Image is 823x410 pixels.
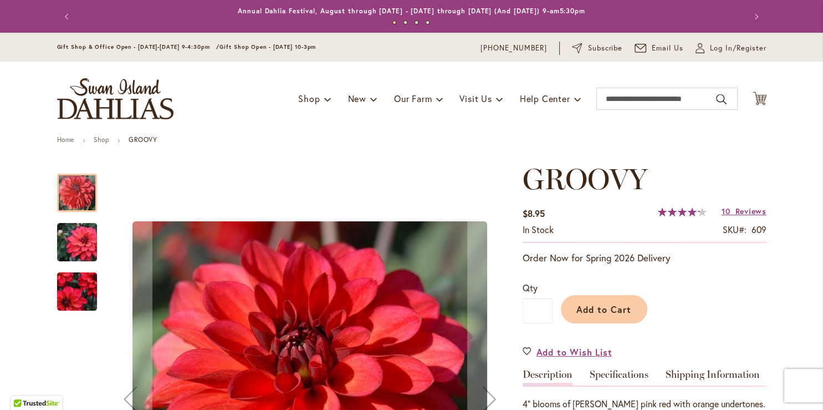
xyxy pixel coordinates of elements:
span: In stock [523,224,554,235]
a: Specifications [590,369,648,386]
div: 609 [752,224,766,236]
div: GROOVY [57,212,108,261]
div: GROOVY [57,261,97,311]
span: Shop [298,93,320,104]
a: Add to Wish List [523,346,612,358]
a: Home [57,135,74,144]
a: Shipping Information [666,369,760,386]
span: $8.95 [523,207,545,219]
a: [PHONE_NUMBER] [480,43,548,54]
a: 10 Reviews [722,206,766,216]
img: GROOVY [37,257,117,326]
span: Email Us [652,43,683,54]
button: Previous [57,6,79,28]
a: Shop [94,135,109,144]
span: Gift Shop Open - [DATE] 10-3pm [219,43,316,50]
span: Help Center [520,93,570,104]
p: Order Now for Spring 2026 Delivery [523,251,766,265]
span: GROOVY [523,161,647,196]
button: 2 of 4 [403,21,407,24]
span: Gift Shop & Office Open - [DATE]-[DATE] 9-4:30pm / [57,43,220,50]
iframe: Launch Accessibility Center [8,371,39,402]
img: GROOVY [37,216,117,269]
span: Our Farm [394,93,432,104]
span: Log In/Register [710,43,766,54]
a: Annual Dahlia Festival, August through [DATE] - [DATE] through [DATE] (And [DATE]) 9-am5:30pm [238,7,585,15]
button: 1 of 4 [392,21,396,24]
div: 85% [658,207,707,216]
div: GROOVY [57,163,108,212]
a: Description [523,369,572,386]
span: Qty [523,282,538,293]
span: 10 [722,206,730,216]
span: New [347,93,366,104]
button: 3 of 4 [415,21,418,24]
button: Add to Cart [561,295,647,323]
a: Email Us [635,43,683,54]
span: Subscribe [588,43,623,54]
span: Add to Wish List [536,346,612,358]
span: Visit Us [459,93,492,104]
a: store logo [57,78,173,119]
div: Availability [523,224,554,236]
span: Add to Cart [576,303,631,315]
a: Subscribe [572,43,622,54]
a: Log In/Register [696,43,766,54]
strong: SKU [723,224,747,235]
button: 4 of 4 [426,21,430,24]
strong: GROOVY [129,135,157,144]
span: Reviews [735,206,766,216]
button: Next [744,6,766,28]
